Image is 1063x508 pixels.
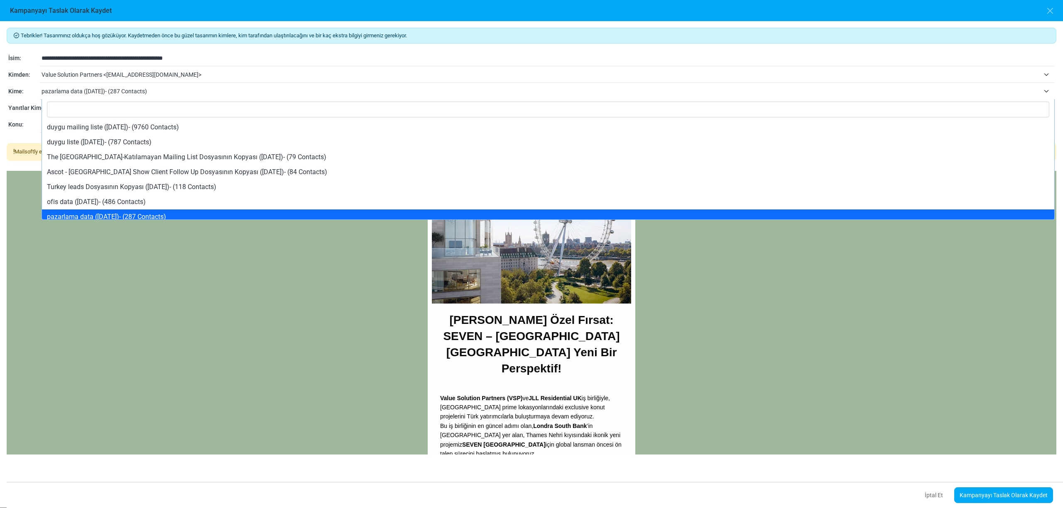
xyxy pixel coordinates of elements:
h6: Kampanyayı Taslak Olarak Kaydet [10,7,112,15]
div: Tebrikler! Tasarımınız oldukça hoş gözüküyor. Kaydetmeden önce bu güzel tasarımın kimlere, kim ta... [7,28,1056,44]
li: The [GEOGRAPHIC_DATA]-Katılamayan Mailing List Dosyasının Kopyası ([DATE])- (79 Contacts) [42,150,1054,165]
span: Value Solution Partners <info@vspartners.com.tr> [42,70,1040,80]
div: Kimden: [8,70,39,79]
span: ve iş birliğiyle, [GEOGRAPHIC_DATA] prime lokasyonlarındaki exclusive konut projelerini Türk yatı... [440,395,622,457]
div: Mailsoftly e-postanızı aşağıda göründüğü gibi gönderecektir. [13,148,155,156]
div: İsim: [8,54,39,63]
div: Konu: [8,120,39,129]
span: JLL Residential UK [529,395,581,401]
span: pazarlama data (9/13/2024)- (287 Contacts) [42,86,1040,96]
span: pazarlama data (9/13/2024)- (287 Contacts) [42,84,1055,99]
span: SEVEN [GEOGRAPHIC_DATA] [462,441,546,448]
li: ofis data ([DATE])- (486 Contacts) [42,194,1054,209]
li: Ascot - [GEOGRAPHIC_DATA] Show Client Follow Up Dosyasının Kopyası ([DATE])- (84 Contacts) [42,165,1054,180]
span: [PERSON_NAME] Özel Fırsat: SEVEN – [GEOGRAPHIC_DATA] [GEOGRAPHIC_DATA] Yeni Bir Perspektif! [443,314,620,375]
span: Value Solution Partners <info@vspartners.com.tr> [42,67,1055,82]
input: Search [47,102,1049,117]
div: Yanıtlar Kime: [8,104,45,112]
li: duygu mailing liste ([DATE])- (9760 Contacts) [42,120,1054,135]
span: Value Solution Partners (VSP) [440,395,522,401]
li: duygu liste ([DATE])- (787 Contacts) [42,135,1054,150]
a: Kampanyayı Taslak Olarak Kaydet [954,487,1053,503]
button: İptal Et [918,486,950,504]
div: Kime: [8,87,39,96]
li: pazarlama data ([DATE])- (287 Contacts) [42,209,1054,224]
span: Londra South Bank [533,423,587,429]
li: Turkey leads Dosyasının Kopyası ([DATE])- (118 Contacts) [42,180,1054,194]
